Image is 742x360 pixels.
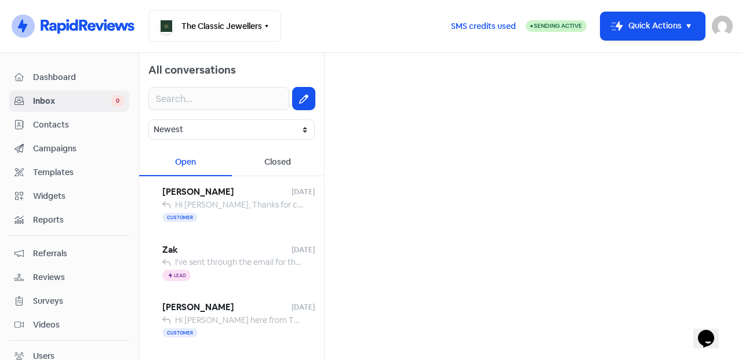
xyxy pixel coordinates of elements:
span: Campaigns [33,143,124,155]
span: All conversations [148,63,236,77]
a: Dashboard [9,67,129,88]
a: Reports [9,209,129,231]
a: Surveys [9,290,129,312]
input: Search... [148,87,289,110]
span: 0 [111,95,124,107]
a: SMS credits used [441,19,526,31]
a: Videos [9,314,129,336]
span: Templates [33,166,124,179]
span: Customer [162,213,198,222]
span: [DATE] [292,302,315,312]
span: Inbox [33,95,111,107]
span: Reviews [33,271,124,283]
span: I've sent through the email for the deposit, please let me know if you have received it. - [PERSO... [175,257,560,267]
span: Widgets [33,190,124,202]
span: [DATE] [292,245,315,255]
span: Lead [174,273,186,278]
span: SMS credits used [451,20,516,32]
div: Open [139,149,232,176]
span: Dashboard [33,71,124,83]
span: Customer [162,328,198,337]
span: Referrals [33,248,124,260]
a: Contacts [9,114,129,136]
a: Reviews [9,267,129,288]
a: Referrals [9,243,129,264]
span: Reports [33,214,124,226]
button: The Classic Jewellers [148,10,281,42]
span: Hi [PERSON_NAME], Thanks for choosing The Classic Jewellers! Would you take a moment to review yo... [175,199,609,210]
a: Sending Active [526,19,587,33]
span: Contacts [33,119,124,131]
a: Campaigns [9,138,129,159]
iframe: chat widget [693,314,730,348]
div: Closed [232,149,325,176]
img: User [712,16,733,37]
a: Inbox 0 [9,90,129,112]
span: [DATE] [292,187,315,197]
span: [PERSON_NAME] [162,186,292,199]
a: Templates [9,162,129,183]
span: Sending Active [534,22,582,30]
a: Widgets [9,186,129,207]
span: Zak [162,243,292,257]
span: [PERSON_NAME] [162,301,292,314]
span: Videos [33,319,124,331]
span: Surveys [33,295,124,307]
button: Quick Actions [601,12,705,40]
